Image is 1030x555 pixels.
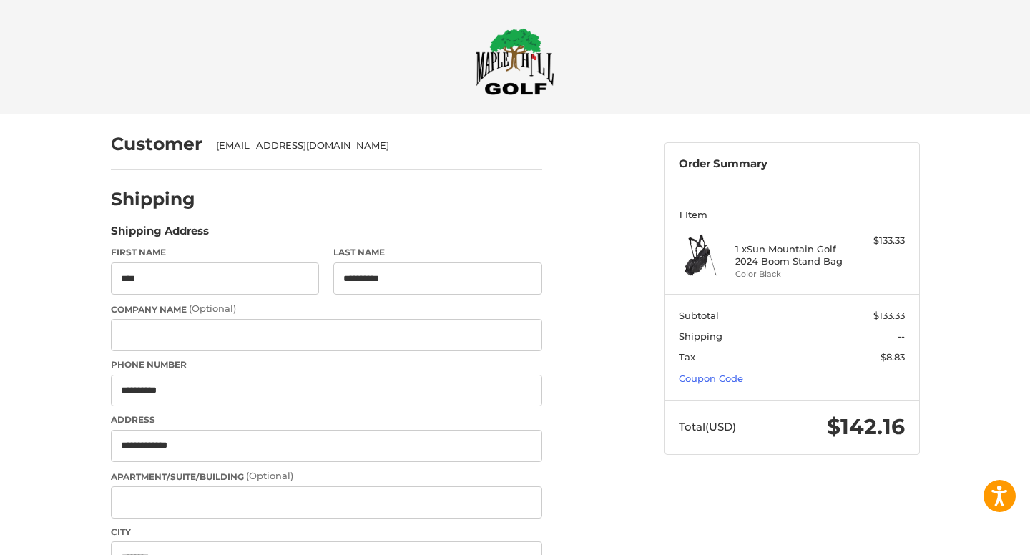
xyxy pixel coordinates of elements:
label: Phone Number [111,358,542,371]
span: $8.83 [881,351,905,363]
li: Color Black [735,268,845,280]
span: $142.16 [827,413,905,440]
iframe: Google Customer Reviews [912,516,1030,555]
span: Shipping [679,330,722,342]
div: [EMAIL_ADDRESS][DOMAIN_NAME] [216,139,528,153]
label: Last Name [333,246,542,259]
h2: Customer [111,133,202,155]
small: (Optional) [189,303,236,314]
span: -- [898,330,905,342]
h3: Order Summary [679,157,905,171]
span: Total (USD) [679,420,736,433]
label: First Name [111,246,320,259]
h3: 1 Item [679,209,905,220]
span: Subtotal [679,310,719,321]
label: Company Name [111,302,542,316]
label: Address [111,413,542,426]
legend: Shipping Address [111,223,209,246]
span: $133.33 [873,310,905,321]
div: $133.33 [848,234,905,248]
h4: 1 x Sun Mountain Golf 2024 Boom Stand Bag [735,243,845,267]
label: Apartment/Suite/Building [111,469,542,483]
a: Coupon Code [679,373,743,384]
label: City [111,526,542,539]
span: Tax [679,351,695,363]
h2: Shipping [111,188,195,210]
small: (Optional) [246,470,293,481]
img: Maple Hill Golf [476,28,554,95]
